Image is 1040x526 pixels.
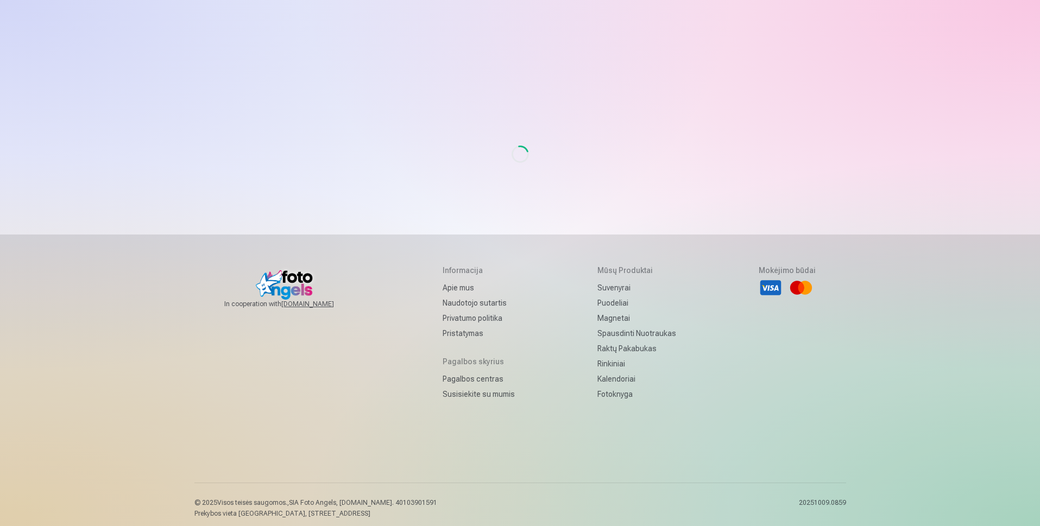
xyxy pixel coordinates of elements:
p: © 2025 Visos teisės saugomos. , [194,498,437,507]
span: In cooperation with [224,300,360,308]
a: Puodeliai [597,295,676,310]
p: Prekybos vieta [GEOGRAPHIC_DATA], [STREET_ADDRESS] [194,509,437,518]
a: Susisiekite su mumis [443,386,515,402]
a: Raktų pakabukas [597,341,676,356]
a: Privatumo politika [443,310,515,326]
a: Apie mus [443,280,515,295]
a: Fotoknyga [597,386,676,402]
a: [DOMAIN_NAME] [281,300,360,308]
a: Pristatymas [443,326,515,341]
a: Naudotojo sutartis [443,295,515,310]
h5: Mokėjimo būdai [759,265,816,276]
a: Spausdinti nuotraukas [597,326,676,341]
li: Visa [759,276,783,300]
a: Rinkiniai [597,356,676,371]
h5: Mūsų produktai [597,265,676,276]
h5: Pagalbos skyrius [443,356,515,367]
a: Pagalbos centras [443,371,515,386]
p: 20251009.0859 [799,498,846,518]
a: Suvenyrai [597,280,676,295]
li: Mastercard [789,276,813,300]
span: SIA Foto Angels, [DOMAIN_NAME]. 40103901591 [289,499,437,506]
a: Magnetai [597,310,676,326]
a: Kalendoriai [597,371,676,386]
h5: Informacija [443,265,515,276]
